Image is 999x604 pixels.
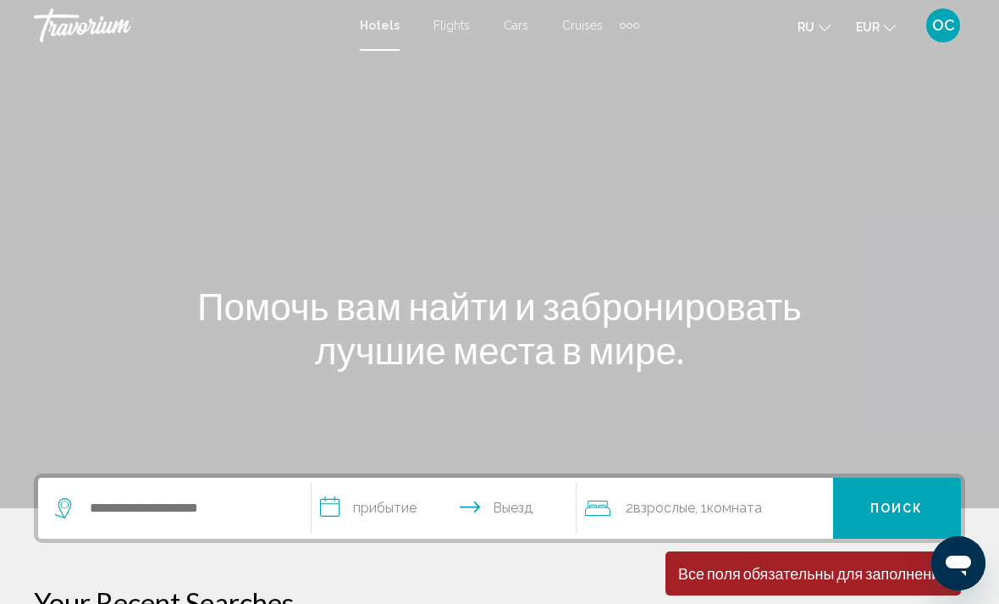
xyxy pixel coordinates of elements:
button: User Menu [921,8,965,43]
span: Поиск [870,502,924,516]
a: Flights [433,19,470,32]
iframe: Кнопка запуска окна обмена сообщениями [931,536,985,590]
span: ru [798,20,814,34]
span: EUR [856,20,880,34]
span: 2 [626,496,695,520]
span: Комната [707,500,762,516]
button: Travelers: 2 adults, 0 children [577,478,833,539]
h1: Помочь вам найти и забронировать лучшие места в мире. [182,284,817,372]
div: Все поля обязательны для заполнения [678,564,948,583]
a: Cars [504,19,528,32]
span: Взрослые [633,500,695,516]
button: Check in and out dates [312,478,577,539]
span: , 1 [695,496,762,520]
a: Hotels [360,19,400,32]
button: Extra navigation items [620,12,639,39]
button: Change currency [856,14,896,39]
span: OC [932,17,955,34]
a: Travorium [34,8,343,42]
div: Search widget [38,478,961,539]
button: Поиск [833,478,961,539]
button: Change language [798,14,831,39]
a: Cruises [562,19,603,32]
